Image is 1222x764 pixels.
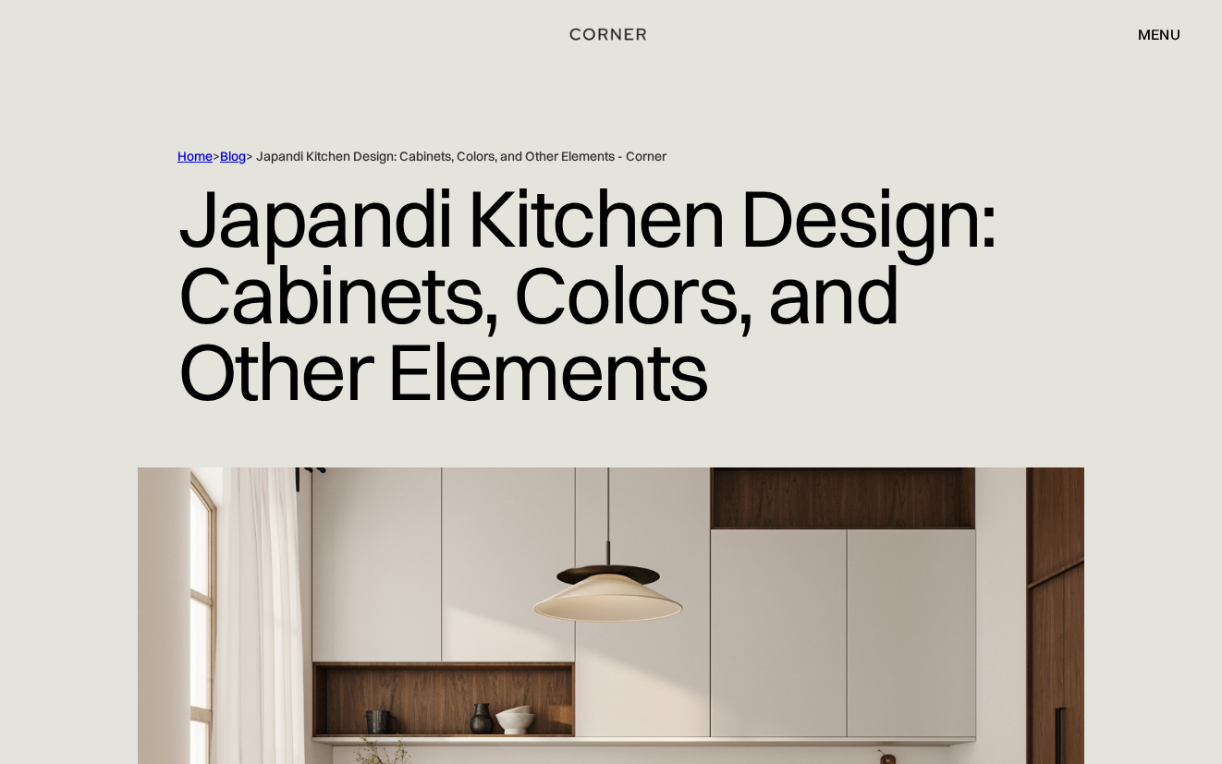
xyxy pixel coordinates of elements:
[1119,18,1180,50] div: menu
[220,148,246,164] a: Blog
[554,22,668,46] a: home
[177,165,1045,423] h1: Japandi Kitchen Design: Cabinets, Colors, and Other Elements
[177,148,1045,165] div: > > Japandi Kitchen Design: Cabinets, Colors, and Other Elements - Corner
[177,148,213,164] a: Home
[1138,27,1180,42] div: menu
